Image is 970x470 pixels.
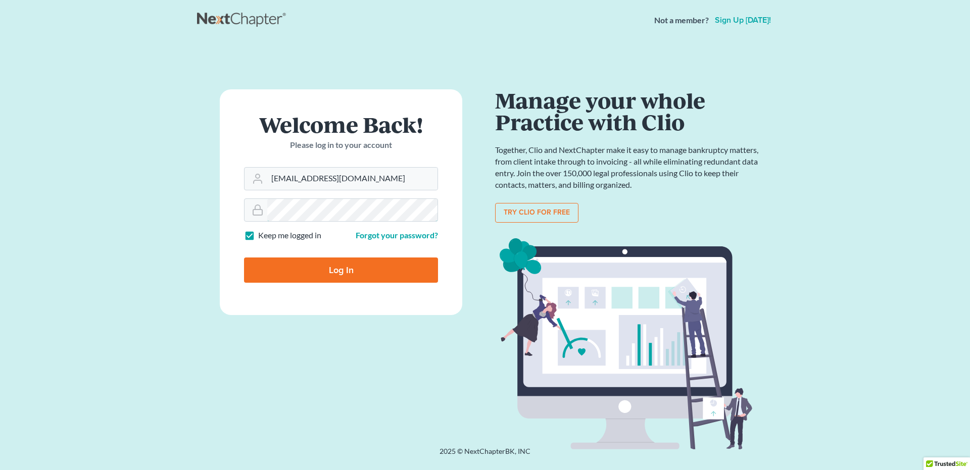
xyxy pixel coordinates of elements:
h1: Welcome Back! [244,114,438,135]
strong: Not a member? [654,15,709,26]
a: Try clio for free [495,203,578,223]
input: Email Address [267,168,438,190]
p: Please log in to your account [244,139,438,151]
h1: Manage your whole Practice with Clio [495,89,763,132]
a: Sign up [DATE]! [713,16,773,24]
input: Log In [244,257,438,283]
img: clio_bg-1f7fd5e12b4bb4ecf8b57ca1a7e67e4ff233b1f5529bdf2c1c242739b0445cb7.svg [495,235,763,454]
div: 2025 © NextChapterBK, INC [197,446,773,464]
a: Forgot your password? [356,230,438,240]
p: Together, Clio and NextChapter make it easy to manage bankruptcy matters, from client intake thro... [495,144,763,190]
label: Keep me logged in [258,230,321,241]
